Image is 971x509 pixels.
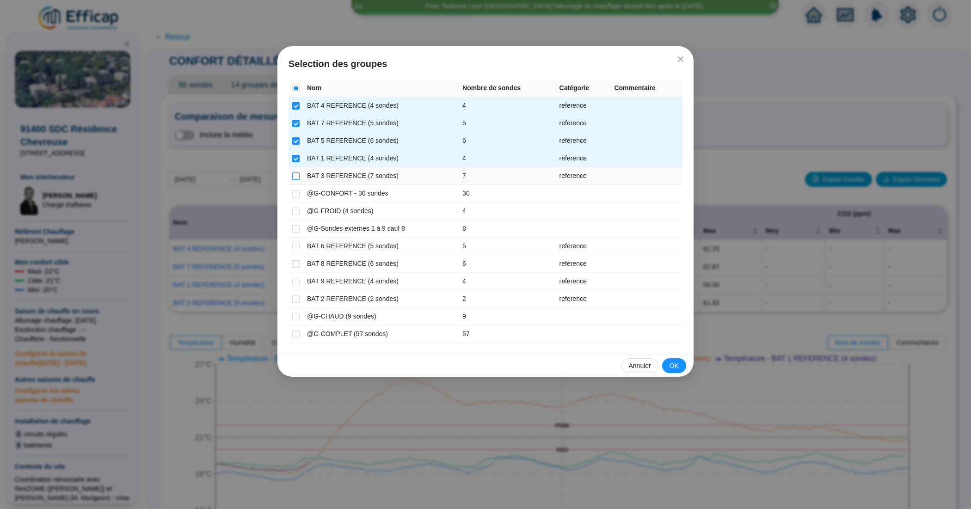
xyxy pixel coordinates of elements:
th: Commentaire [610,80,682,97]
th: Nom [303,80,459,97]
td: 8 [459,220,555,238]
th: Catégorie [556,80,611,97]
td: 4 [459,97,555,115]
span: Fermer [673,55,688,63]
td: reference [556,167,611,185]
td: reference [556,290,611,308]
td: 4 [459,273,555,290]
td: reference [556,255,611,273]
td: @G-FROID (4 sondes) [303,202,459,220]
td: 7 [459,167,555,185]
td: 30 [459,185,555,202]
td: BAT 2 REFERENCE (2 sondes) [303,290,459,308]
td: 57 [459,325,555,343]
span: Annuler [629,361,651,371]
td: BAT 4 REFERENCE (4 sondes) [303,97,459,115]
th: Nombre de sondes [459,80,555,97]
td: BAT 8 REFERENCE (6 sondes) [303,255,459,273]
td: reference [556,115,611,132]
td: 5 [459,115,555,132]
td: reference [556,97,611,115]
td: @G-COMPLET (57 sondes) [303,325,459,343]
td: 4 [459,202,555,220]
td: 2 [459,290,555,308]
td: BAT 7 REFERENCE (5 sondes) [303,115,459,132]
td: BAT 5 REFERENCE (6 sondes) [303,132,459,150]
td: reference [556,132,611,150]
span: Selection des groupes [289,57,682,70]
button: OK [662,358,686,373]
td: @G-CHAUD (9 sondes) [303,308,459,325]
button: Close [673,52,688,67]
td: BAT 1 REFERENCE (4 sondes) [303,150,459,167]
td: 6 [459,255,555,273]
td: @G-Sondes externes 1 à 9 sauf 8 [303,220,459,238]
button: Annuler [621,358,658,373]
td: BAT 6 REFERENCE (5 sondes) [303,238,459,255]
td: 6 [459,132,555,150]
td: reference [556,273,611,290]
span: OK [670,361,679,371]
td: reference [556,238,611,255]
span: close [677,55,684,63]
td: @G-CONFORT - 30 sondes [303,185,459,202]
td: BAT 9 REFERENCE (4 sondes) [303,273,459,290]
td: 5 [459,238,555,255]
td: 4 [459,150,555,167]
td: 9 [459,308,555,325]
td: BAT 3 REFERENCE (7 sondes) [303,167,459,185]
td: reference [556,150,611,167]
